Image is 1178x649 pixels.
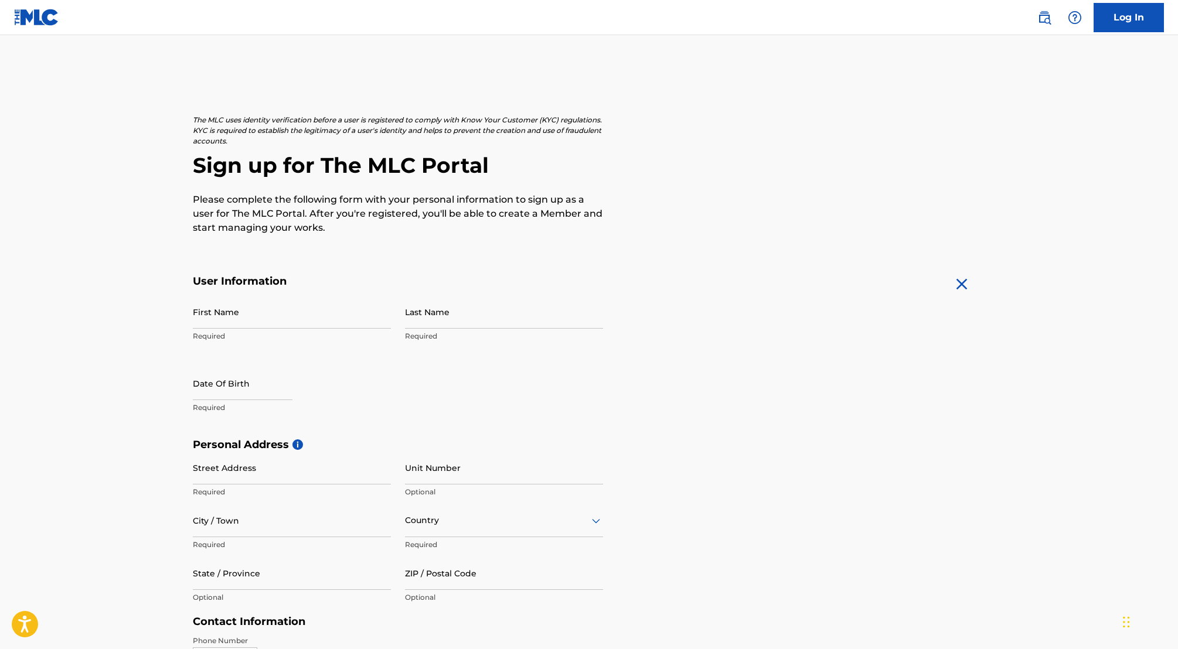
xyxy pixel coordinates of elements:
div: Help [1063,6,1087,29]
img: close [952,275,971,293]
p: Required [193,331,391,341]
img: help [1068,11,1082,25]
h5: User Information [193,275,603,288]
p: The MLC uses identity verification before a user is registered to comply with Know Your Customer ... [193,115,603,146]
p: Required [193,487,391,497]
p: Required [405,539,603,550]
img: MLC Logo [14,9,59,26]
a: Public Search [1033,6,1056,29]
img: search [1037,11,1051,25]
h2: Sign up for The MLC Portal [193,152,985,179]
p: Required [193,402,391,413]
p: Please complete the following form with your personal information to sign up as a user for The ML... [193,193,603,235]
p: Required [405,331,603,341]
iframe: Chat Widget [1119,593,1178,649]
a: Log In [1094,3,1164,32]
p: Optional [405,487,603,497]
p: Optional [405,592,603,603]
p: Required [193,539,391,550]
p: Optional [193,592,391,603]
div: Drag [1123,604,1130,640]
h5: Personal Address [193,438,985,452]
h5: Contact Information [193,615,603,628]
span: i [292,439,303,450]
